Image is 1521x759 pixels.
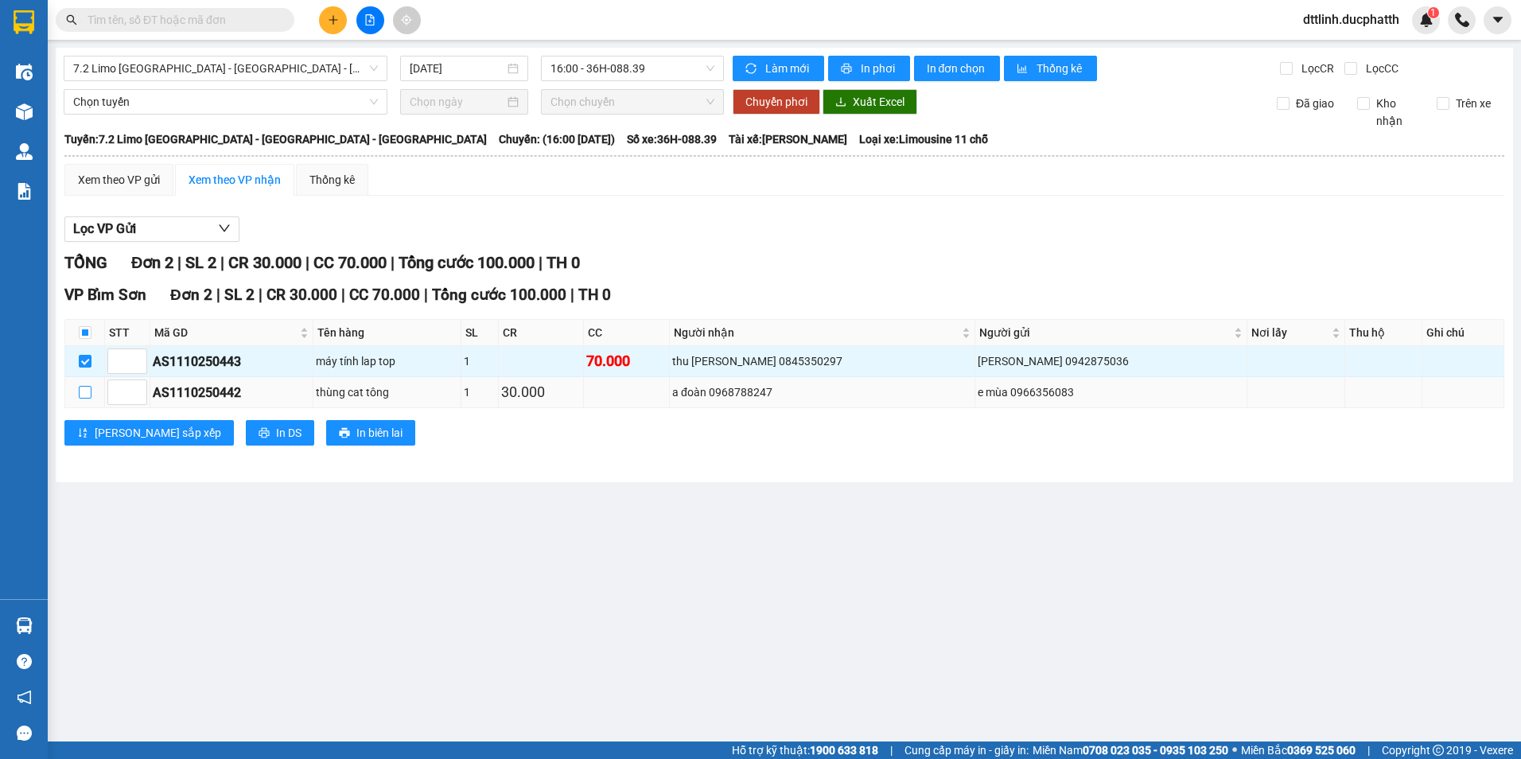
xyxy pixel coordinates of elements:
[672,383,972,401] div: a đoàn 0968788247
[228,253,301,272] span: CR 30.000
[316,352,458,370] div: máy tính lap top
[266,286,337,304] span: CR 30.000
[170,286,212,304] span: Đơn 2
[1370,95,1426,130] span: Kho nhận
[185,253,216,272] span: SL 2
[810,744,878,757] strong: 1900 633 818
[550,90,715,114] span: Chọn chuyến
[674,324,959,341] span: Người nhận
[16,103,33,120] img: warehouse-icon
[17,690,32,705] span: notification
[309,171,355,189] div: Thống kê
[1428,7,1439,18] sup: 1
[356,6,384,34] button: file-add
[1433,745,1444,756] span: copyright
[150,377,313,408] td: AS1110250442
[1241,741,1356,759] span: Miền Bắc
[401,14,412,25] span: aim
[64,420,234,446] button: sort-ascending[PERSON_NAME] sắp xếp
[1419,13,1433,27] img: icon-new-feature
[733,56,824,81] button: syncLàm mới
[246,420,314,446] button: printerIn DS
[1290,95,1340,112] span: Đã giao
[189,171,281,189] div: Xem theo VP nhận
[1455,13,1469,27] img: phone-icon
[1345,320,1422,346] th: Thu hộ
[150,346,313,377] td: AS1110250443
[499,130,615,148] span: Chuyến: (16:00 [DATE])
[78,171,160,189] div: Xem theo VP gửi
[1287,744,1356,757] strong: 0369 525 060
[88,11,275,29] input: Tìm tên, số ĐT hoặc mã đơn
[861,60,897,77] span: In phơi
[464,383,496,401] div: 1
[461,320,499,346] th: SL
[349,286,420,304] span: CC 70.000
[259,427,270,440] span: printer
[399,253,535,272] span: Tổng cước 100.000
[64,253,107,272] span: TỔNG
[177,253,181,272] span: |
[978,352,1244,370] div: [PERSON_NAME] 0942875036
[927,60,988,77] span: In đơn chọn
[391,253,395,272] span: |
[218,222,231,235] span: down
[66,14,77,25] span: search
[584,320,670,346] th: CC
[1360,60,1401,77] span: Lọc CC
[153,383,310,403] div: AS1110250442
[339,427,350,440] span: printer
[313,320,461,346] th: Tên hàng
[341,286,345,304] span: |
[410,93,504,111] input: Chọn ngày
[1290,10,1412,29] span: dttlinh.ducphatth
[979,324,1231,341] span: Người gửi
[216,286,220,304] span: |
[313,253,387,272] span: CC 70.000
[732,741,878,759] span: Hỗ trợ kỹ thuật:
[1017,63,1030,76] span: bar-chart
[539,253,543,272] span: |
[14,10,34,34] img: logo-vxr
[16,143,33,160] img: warehouse-icon
[1295,60,1336,77] span: Lọc CR
[328,14,339,25] span: plus
[729,130,847,148] span: Tài xế: [PERSON_NAME]
[319,6,347,34] button: plus
[1367,741,1370,759] span: |
[153,352,310,372] div: AS1110250443
[364,14,375,25] span: file-add
[393,6,421,34] button: aim
[1037,60,1084,77] span: Thống kê
[64,286,146,304] span: VP Bỉm Sơn
[259,286,263,304] span: |
[220,253,224,272] span: |
[914,56,1001,81] button: In đơn chọn
[904,741,1029,759] span: Cung cấp máy in - giấy in:
[1232,747,1237,753] span: ⚪️
[326,420,415,446] button: printerIn biên lai
[17,726,32,741] span: message
[154,324,297,341] span: Mã GD
[890,741,893,759] span: |
[16,64,33,80] img: warehouse-icon
[464,352,496,370] div: 1
[356,424,403,442] span: In biên lai
[424,286,428,304] span: |
[1033,741,1228,759] span: Miền Nam
[73,219,136,239] span: Lọc VP Gửi
[733,89,820,115] button: Chuyển phơi
[1484,6,1511,34] button: caret-down
[978,383,1244,401] div: e mùa 0966356083
[672,352,972,370] div: thu [PERSON_NAME] 0845350297
[105,320,150,346] th: STT
[835,96,846,109] span: download
[578,286,611,304] span: TH 0
[1083,744,1228,757] strong: 0708 023 035 - 0935 103 250
[276,424,301,442] span: In DS
[1422,320,1503,346] th: Ghi chú
[1449,95,1497,112] span: Trên xe
[745,63,759,76] span: sync
[859,130,988,148] span: Loại xe: Limousine 11 chỗ
[316,383,458,401] div: thùng cat tông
